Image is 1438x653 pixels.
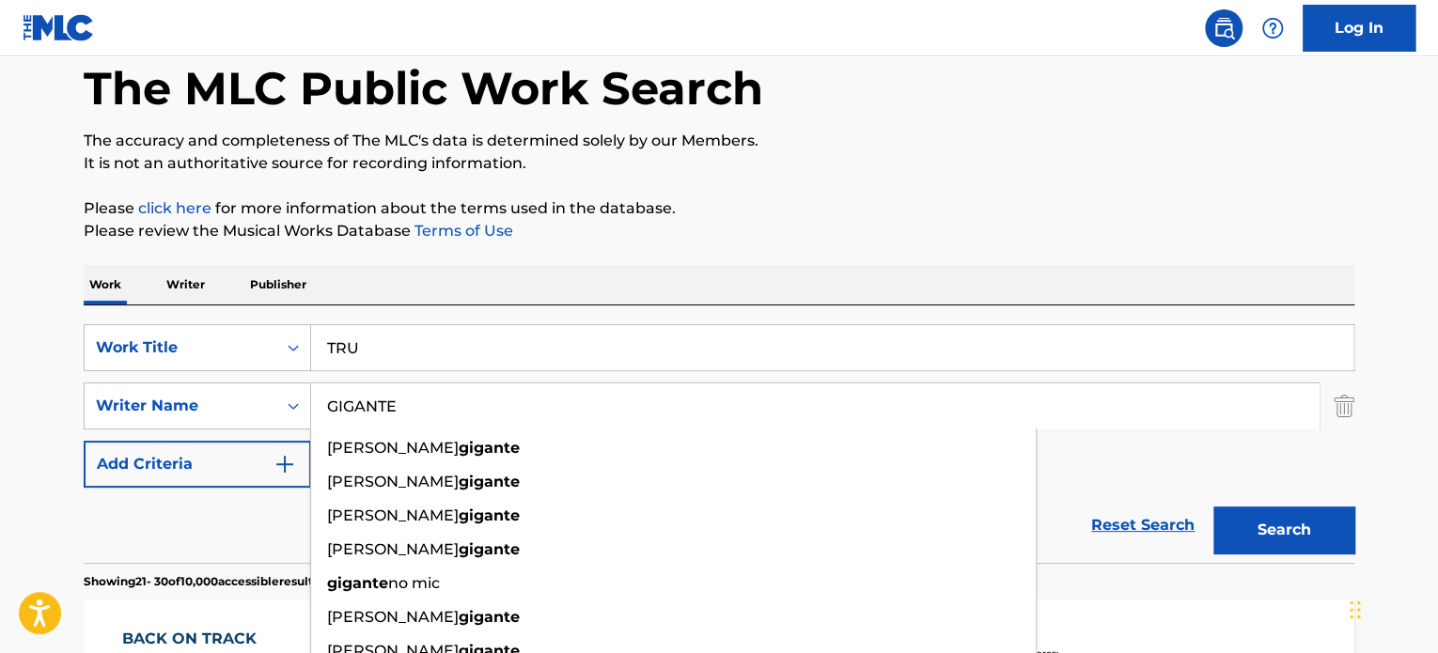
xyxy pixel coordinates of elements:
[459,506,520,524] strong: gigante
[84,324,1354,563] form: Search Form
[327,506,459,524] span: [PERSON_NAME]
[1350,582,1361,638] div: Drag
[84,441,311,488] button: Add Criteria
[84,573,401,590] p: Showing 21 - 30 of 10,000 accessible results (Total 792,623 )
[327,439,459,457] span: [PERSON_NAME]
[411,222,513,240] a: Terms of Use
[84,265,127,304] p: Work
[84,130,1354,152] p: The accuracy and completeness of The MLC's data is determined solely by our Members.
[96,395,265,417] div: Writer Name
[1205,9,1243,47] a: Public Search
[84,197,1354,220] p: Please for more information about the terms used in the database.
[327,540,459,558] span: [PERSON_NAME]
[138,199,211,217] a: click here
[388,574,440,592] span: no mic
[84,220,1354,242] p: Please review the Musical Works Database
[84,60,763,117] h1: The MLC Public Work Search
[23,14,95,41] img: MLC Logo
[84,152,1354,175] p: It is not an authoritative source for recording information.
[1212,17,1235,39] img: search
[459,540,520,558] strong: gigante
[327,473,459,490] span: [PERSON_NAME]
[327,574,388,592] strong: gigante
[1334,382,1354,429] img: Delete Criterion
[161,265,211,304] p: Writer
[459,473,520,490] strong: gigante
[274,453,296,475] img: 9d2ae6d4665cec9f34b9.svg
[96,336,265,359] div: Work Title
[459,439,520,457] strong: gigante
[1082,505,1204,546] a: Reset Search
[1213,506,1354,553] button: Search
[1344,563,1438,653] iframe: Chat Widget
[244,265,312,304] p: Publisher
[1254,9,1291,47] div: Help
[327,608,459,626] span: [PERSON_NAME]
[459,608,520,626] strong: gigante
[122,628,292,650] div: BACK ON TRACK
[1261,17,1284,39] img: help
[1303,5,1415,52] a: Log In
